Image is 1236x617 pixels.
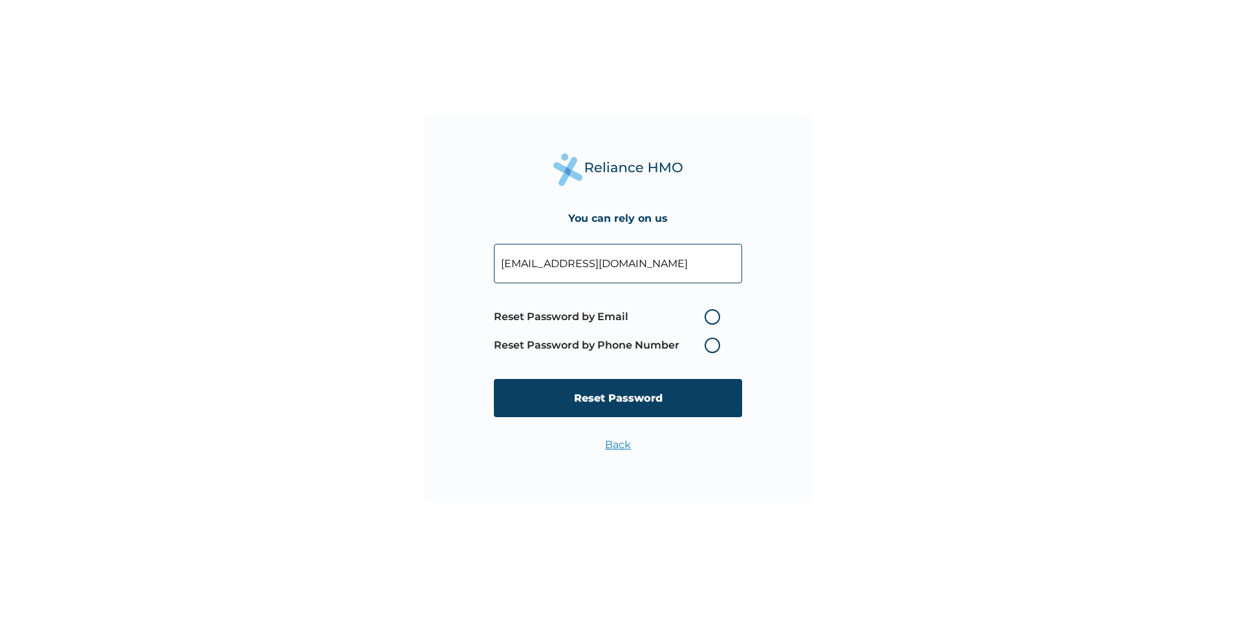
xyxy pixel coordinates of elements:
input: Reset Password [494,379,742,417]
span: Password reset method [494,303,727,360]
input: Your Enrollee ID or Email Address [494,244,742,283]
label: Reset Password by Email [494,309,727,325]
a: Back [605,438,631,451]
h4: You can rely on us [568,212,668,224]
label: Reset Password by Phone Number [494,338,727,353]
img: Reliance Health's Logo [553,153,683,186]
